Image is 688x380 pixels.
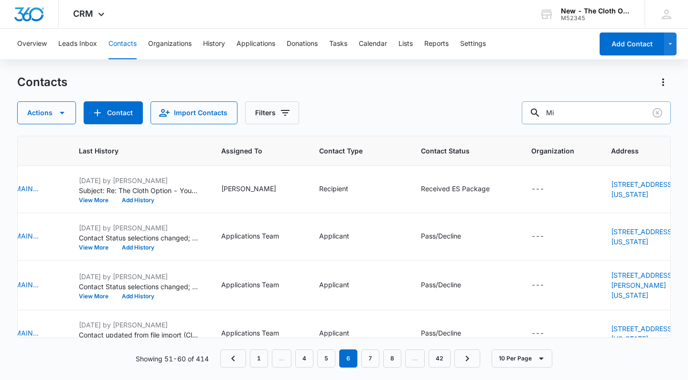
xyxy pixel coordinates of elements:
div: Applications Team [221,328,279,338]
button: Actions [17,101,76,124]
button: History [203,29,225,59]
div: Organization - - Select to Edit Field [531,184,561,195]
div: Applicant [319,328,349,338]
button: Actions [656,75,671,90]
span: CRM [73,9,93,19]
div: Organization - - Select to Edit Field [531,231,561,242]
div: Pass/Decline [421,328,461,338]
a: [STREET_ADDRESS][US_STATE] [611,228,674,246]
div: Contact Status - Received ES Package - Select to Edit Field [421,184,507,195]
div: Assigned To - Applications Team - Select to Edit Field [221,328,296,339]
button: Settings [460,29,486,59]
button: Clear [650,105,665,120]
h1: Contacts [17,75,67,89]
div: account id [561,15,631,22]
button: Overview [17,29,47,59]
em: 6 [339,349,357,368]
div: Applicant [319,231,349,241]
a: [STREET_ADDRESS][US_STATE] [611,325,674,343]
p: Contact Status selections changed; Application in process was removed and Pass/Decline was added. [79,282,198,292]
a: [STREET_ADDRESS][US_STATE] [611,180,674,198]
div: --- [531,231,544,242]
button: View More [79,293,115,299]
div: --- [531,328,544,339]
button: Applications [236,29,275,59]
div: Contact Type - Applicant - Select to Edit Field [319,280,366,291]
input: Search Contacts [522,101,671,124]
button: Organizations [148,29,192,59]
span: Contact Status [421,146,494,156]
button: Add Contact [84,101,143,124]
nav: Pagination [220,349,480,368]
p: [DATE] by [PERSON_NAME] [79,223,198,233]
span: Address [611,146,677,156]
button: Add Contact [600,33,664,55]
a: Page 4 [295,349,313,368]
button: Add History [115,245,161,250]
div: Organization - - Select to Edit Field [531,328,561,339]
span: Assigned To [221,146,282,156]
a: [STREET_ADDRESS][PERSON_NAME][US_STATE] [611,271,674,299]
div: Assigned To - Applications Team - Select to Edit Field [221,231,296,242]
a: Page 7 [361,349,379,368]
div: Pass/Decline [421,280,461,290]
div: Applicant [319,280,349,290]
div: Received ES Package [421,184,490,194]
button: Add History [115,197,161,203]
button: View More [79,197,115,203]
div: Contact Type - Recipient - Select to Edit Field [319,184,365,195]
div: Assigned To - Sandra Bildstein - Select to Edit Field [221,184,293,195]
span: Last History [79,146,184,156]
button: Import Contacts [150,101,237,124]
button: Reports [424,29,449,59]
a: Page 42 [429,349,451,368]
div: Applications Team [221,231,279,241]
span: Organization [531,146,574,156]
button: Calendar [359,29,387,59]
a: Previous Page [220,349,246,368]
div: Contact Status - Pass/Decline - Select to Edit Field [421,328,478,339]
button: Contacts [108,29,137,59]
div: Applications Team [221,280,279,290]
p: [DATE] by [PERSON_NAME] [79,175,198,185]
div: account name [561,7,631,15]
div: Contact Type - Applicant - Select to Edit Field [319,231,366,242]
p: Subject: Re: The Cloth Option - Your Package Has Shipped Hello [PERSON_NAME], I hope you and your... [79,185,198,195]
div: Recipient [319,184,348,194]
button: View More [79,245,115,250]
span: Contact Type [319,146,384,156]
p: Contact Status selections changed; Application in process was removed and Pass/Decline was added. [79,233,198,243]
button: Lists [398,29,413,59]
button: Donations [287,29,318,59]
a: Page 1 [250,349,268,368]
div: [PERSON_NAME] [221,184,276,194]
p: Contact updated from file import (Cloth diaper supply 6_26_24 - Populate number field.csv): -- Cl... [79,330,198,340]
button: 10 Per Page [492,349,552,368]
div: Contact Type - Applicant - Select to Edit Field [319,328,366,339]
button: Filters [245,101,299,124]
p: [DATE] by [PERSON_NAME] [79,320,198,330]
a: Next Page [454,349,480,368]
div: --- [531,184,544,195]
button: Tasks [329,29,347,59]
button: Add History [115,293,161,299]
button: Leads Inbox [58,29,97,59]
div: Assigned To - Applications Team - Select to Edit Field [221,280,296,291]
div: Organization - - Select to Edit Field [531,280,561,291]
div: Contact Status - Pass/Decline - Select to Edit Field [421,231,478,242]
p: [DATE] by [PERSON_NAME] [79,271,198,282]
div: Contact Status - Pass/Decline - Select to Edit Field [421,280,478,291]
a: Page 5 [317,349,335,368]
div: --- [531,280,544,291]
div: Pass/Decline [421,231,461,241]
a: Page 8 [383,349,401,368]
p: Showing 51-60 of 414 [136,354,209,364]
